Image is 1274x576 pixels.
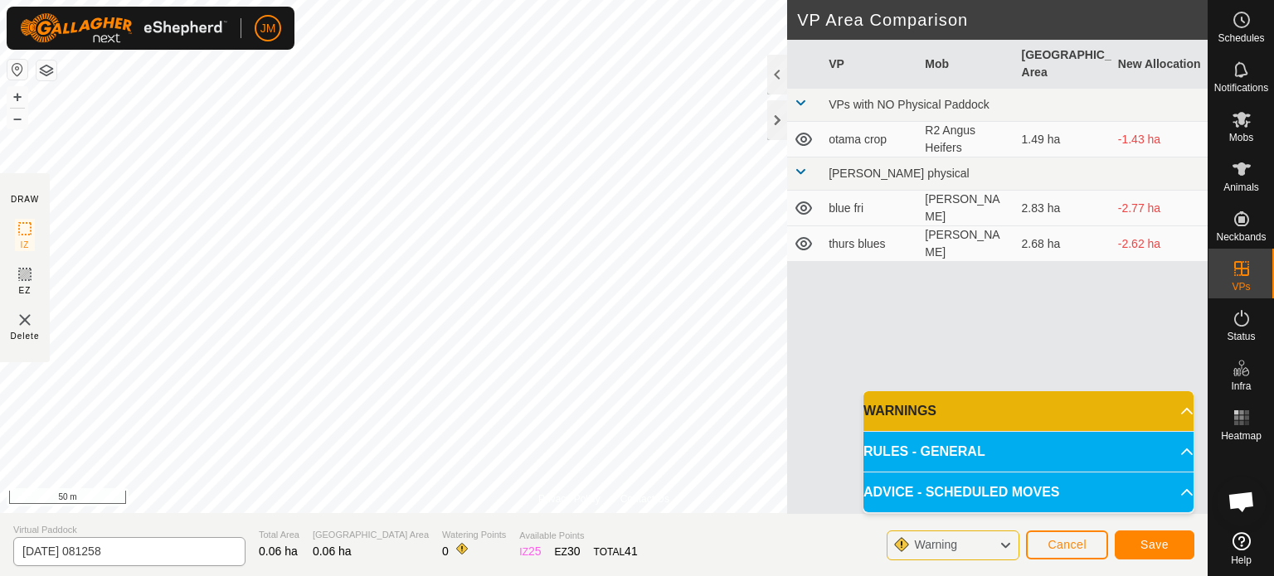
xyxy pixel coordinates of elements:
span: Total Area [259,528,299,542]
span: Help [1231,555,1252,565]
td: otama crop [822,122,918,157]
button: Reset Map [7,60,27,80]
img: Gallagher Logo [20,13,227,43]
span: Save [1140,538,1169,551]
span: Animals [1223,182,1259,192]
th: VP [822,40,918,89]
div: EZ [555,543,581,560]
span: Neckbands [1216,232,1266,242]
span: Watering Points [442,528,506,542]
span: Notifications [1214,83,1268,93]
span: VPs [1232,282,1250,292]
span: VPs with NO Physical Paddock [829,98,990,111]
td: thurs blues [822,226,918,262]
td: -2.77 ha [1111,191,1208,226]
button: Save [1115,530,1194,559]
a: Contact Us [620,491,669,506]
div: DRAW [11,193,39,206]
div: R2 Angus Heifers [925,122,1008,157]
span: 0.06 ha [313,545,352,558]
button: – [7,109,27,128]
td: 2.83 ha [1015,191,1111,226]
span: [PERSON_NAME] physical [829,167,970,180]
span: [GEOGRAPHIC_DATA] Area [313,528,429,542]
td: -1.43 ha [1111,122,1208,157]
th: [GEOGRAPHIC_DATA] Area [1015,40,1111,89]
span: ADVICE - SCHEDULED MOVES [863,482,1059,502]
td: -2.62 ha [1111,226,1208,262]
td: 2.68 ha [1015,226,1111,262]
span: Mobs [1229,133,1253,143]
h2: VP Area Comparison [797,10,1208,30]
td: 1.49 ha [1015,122,1111,157]
p-accordion-header: RULES - GENERAL [863,432,1194,472]
span: IZ [21,239,30,251]
button: Cancel [1026,530,1108,559]
th: New Allocation [1111,40,1208,89]
span: 41 [625,545,638,558]
div: IZ [519,543,541,560]
span: Heatmap [1221,431,1262,441]
span: 25 [528,545,542,558]
span: Virtual Paddock [13,523,246,537]
span: WARNINGS [863,401,936,421]
p-accordion-header: ADVICE - SCHEDULED MOVES [863,472,1194,512]
span: Available Points [519,529,637,543]
td: blue fri [822,191,918,226]
span: Delete [11,330,40,342]
span: Warning [914,538,957,551]
button: Map Layers [36,61,56,80]
span: EZ [19,284,32,297]
img: VP [15,310,35,330]
div: TOTAL [594,543,638,560]
span: RULES - GENERAL [863,442,985,462]
span: 30 [567,545,581,558]
span: 0 [442,545,449,558]
a: Open chat [1217,477,1267,526]
th: Mob [918,40,1014,89]
span: Status [1227,332,1255,341]
span: Schedules [1218,33,1264,43]
p-accordion-header: WARNINGS [863,391,1194,431]
a: Help [1208,525,1274,572]
span: JM [260,20,276,37]
span: Cancel [1048,538,1087,551]
a: Privacy Policy [538,491,601,506]
button: + [7,87,27,107]
div: [PERSON_NAME] [925,191,1008,225]
span: Infra [1231,381,1251,391]
span: 0.06 ha [259,545,298,558]
div: [PERSON_NAME] [925,226,1008,261]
